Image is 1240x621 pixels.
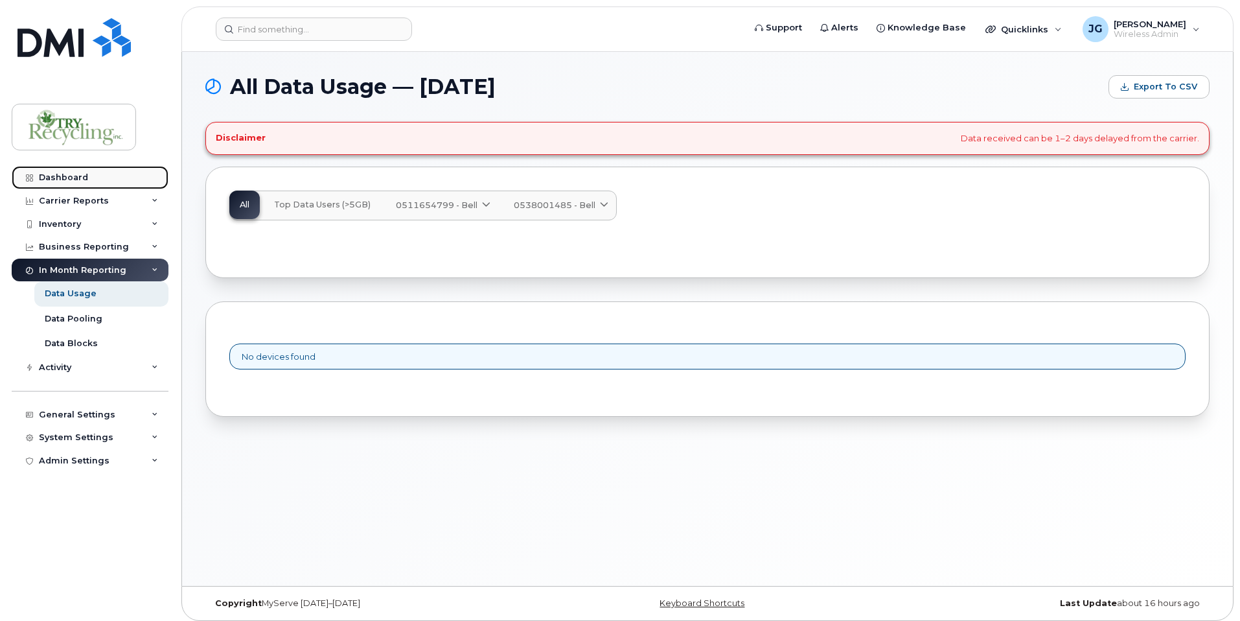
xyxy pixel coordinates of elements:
[1108,75,1210,99] button: Export to CSV
[229,344,1186,370] div: No devices found
[230,77,496,97] span: All Data Usage — [DATE]
[274,200,371,210] span: Top Data Users (>5GB)
[385,191,498,220] a: 0511654799 - Bell
[1134,81,1197,93] span: Export to CSV
[396,199,477,211] span: 0511654799 - Bell
[205,122,1210,155] div: Data received can be 1–2 days delayed from the carrier.
[1184,565,1230,611] iframe: Messenger Launcher
[503,191,616,220] a: 0538001485 - Bell
[216,133,266,143] h4: Disclaimer
[1060,598,1117,608] strong: Last Update
[205,598,540,609] div: MyServe [DATE]–[DATE]
[215,598,262,608] strong: Copyright
[660,598,744,608] a: Keyboard Shortcuts
[514,199,595,211] span: 0538001485 - Bell
[875,598,1210,609] div: about 16 hours ago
